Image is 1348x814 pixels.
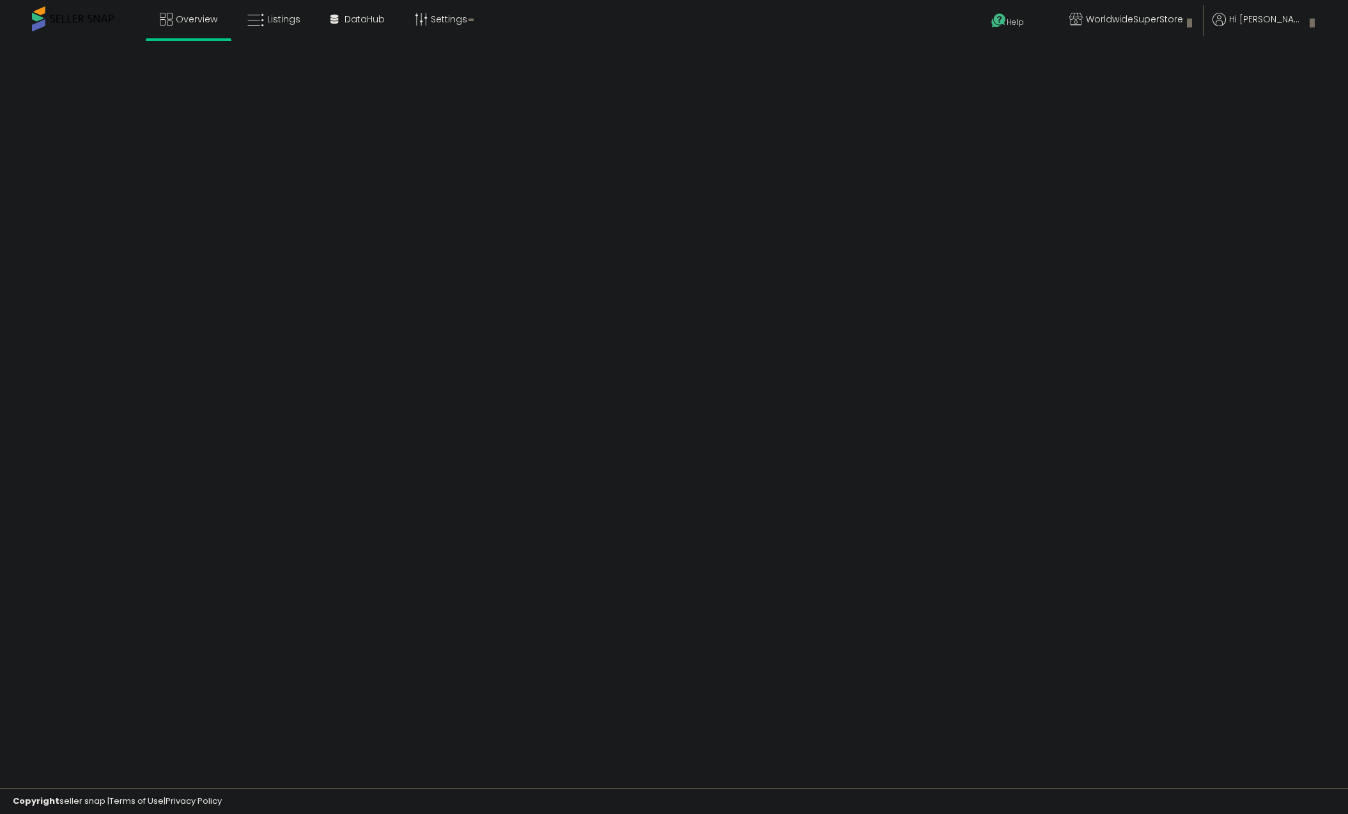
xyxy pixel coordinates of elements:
[1212,13,1315,42] a: Hi [PERSON_NAME]
[1086,13,1183,26] span: WorldwideSuperStore
[1229,13,1306,26] span: Hi [PERSON_NAME]
[991,13,1007,29] i: Get Help
[981,3,1049,42] a: Help
[267,13,300,26] span: Listings
[176,13,217,26] span: Overview
[345,13,385,26] span: DataHub
[1007,17,1024,27] span: Help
